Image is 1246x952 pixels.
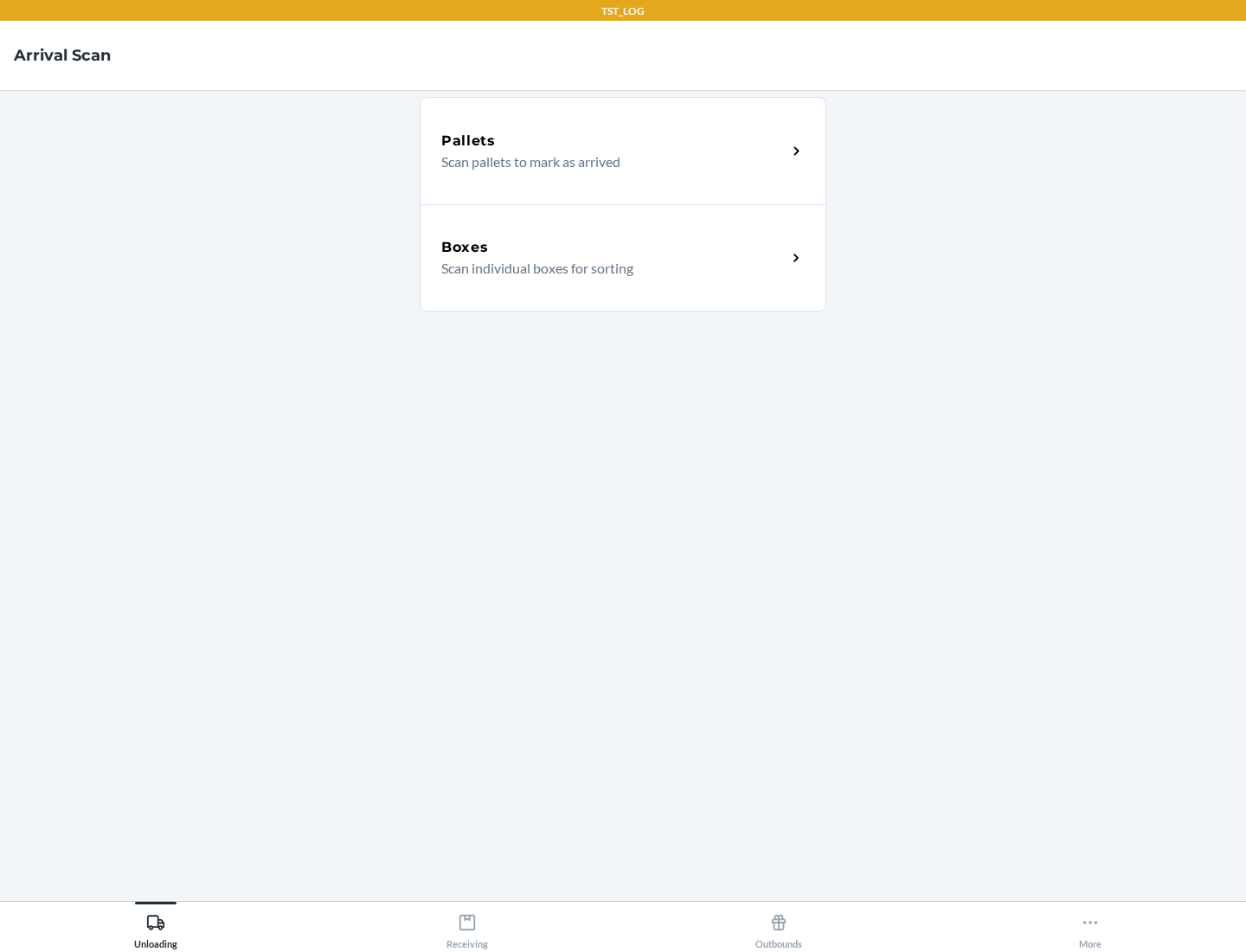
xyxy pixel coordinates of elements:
p: TST_LOG [601,3,645,19]
button: More [934,902,1246,949]
p: Scan individual boxes for sorting [441,258,773,279]
div: Receiving [446,906,488,949]
p: Scan pallets to mark as arrived [441,151,773,172]
button: Receiving [311,902,623,949]
div: Unloading [134,906,177,949]
div: More [1079,906,1101,949]
a: PalletsScan pallets to mark as arrived [420,97,826,204]
h5: Boxes [441,237,489,258]
div: Outbounds [755,906,802,949]
button: Outbounds [623,902,934,949]
h4: Arrival Scan [14,44,111,67]
a: BoxesScan individual boxes for sorting [420,204,826,312]
h5: Pallets [441,131,496,151]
